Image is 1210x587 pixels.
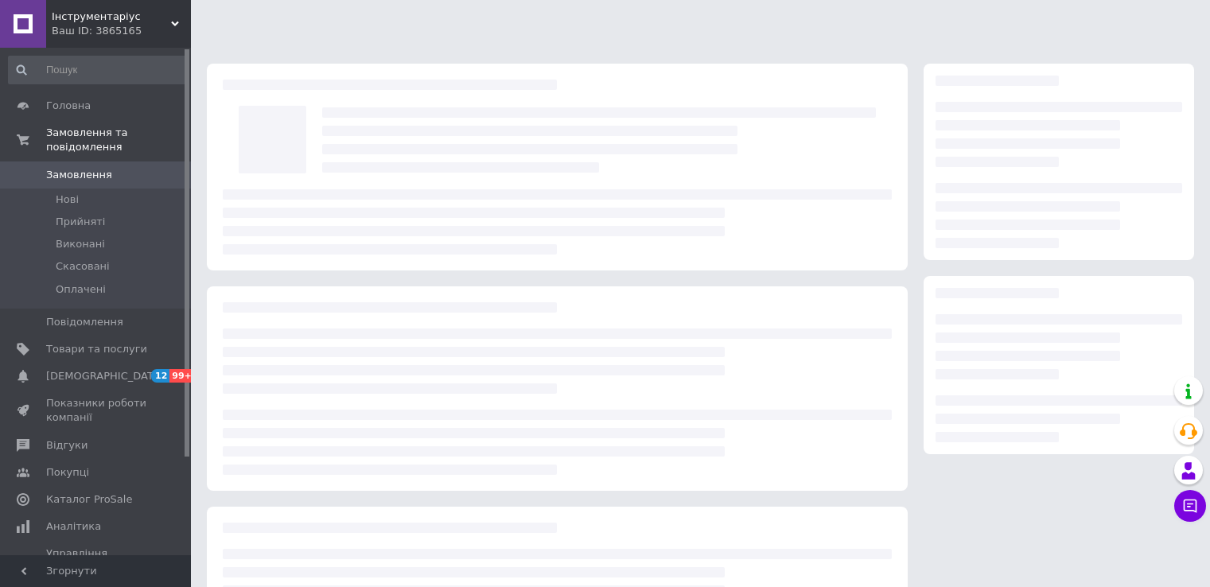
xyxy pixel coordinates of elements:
[46,465,89,480] span: Покупці
[56,215,105,229] span: Прийняті
[46,342,147,356] span: Товари та послуги
[46,396,147,425] span: Показники роботи компанії
[169,369,196,383] span: 99+
[46,315,123,329] span: Повідомлення
[46,546,147,575] span: Управління сайтом
[46,492,132,507] span: Каталог ProSale
[8,56,188,84] input: Пошук
[56,237,105,251] span: Виконані
[151,369,169,383] span: 12
[56,192,79,207] span: Нові
[46,369,164,383] span: [DEMOGRAPHIC_DATA]
[46,99,91,113] span: Головна
[56,259,110,274] span: Скасовані
[46,168,112,182] span: Замовлення
[46,438,88,453] span: Відгуки
[1174,490,1206,522] button: Чат з покупцем
[46,519,101,534] span: Аналітика
[52,10,171,24] span: Інструментаріус
[56,282,106,297] span: Оплачені
[52,24,191,38] div: Ваш ID: 3865165
[46,126,191,154] span: Замовлення та повідомлення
